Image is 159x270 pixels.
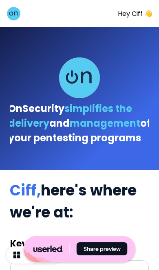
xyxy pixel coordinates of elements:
p: here's where we're at: [10,180,149,224]
button: Content Hub [7,246,62,263]
span: simplifies the delivery [8,102,132,130]
span: Ciff, [10,180,41,201]
button: Share preview [77,242,128,255]
span: and [49,116,70,130]
p: Hey Ciff 👋 [118,9,152,19]
span: OnSecurity [8,102,64,115]
span: management [70,116,140,130]
p: Key discussion points: [10,237,149,250]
